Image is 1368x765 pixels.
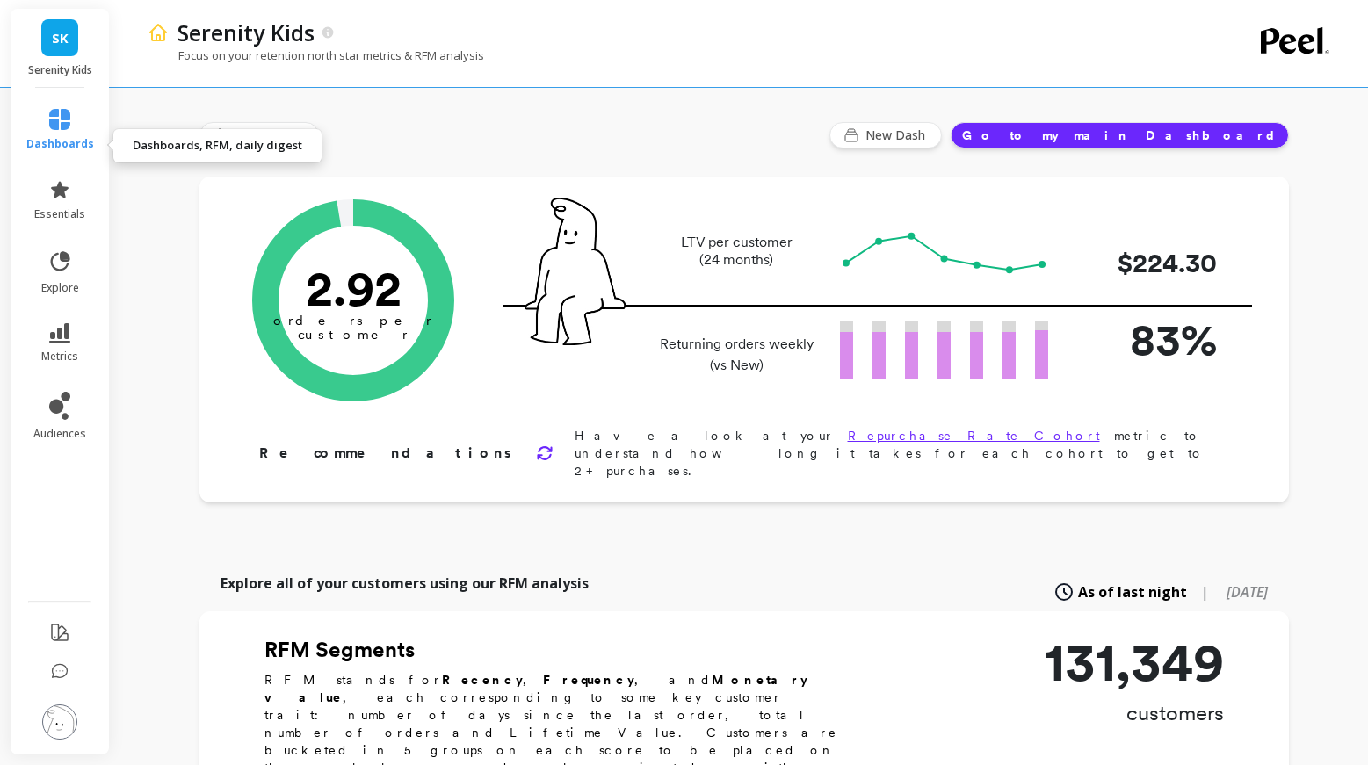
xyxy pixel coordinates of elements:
[543,673,634,687] b: Frequency
[655,334,819,376] p: Returning orders weekly (vs New)
[442,673,523,687] b: Recency
[41,350,78,364] span: metrics
[1045,699,1224,727] p: customers
[829,122,942,148] button: New Dash
[233,126,308,144] span: Finish Setup
[525,198,626,345] img: pal seatted on line
[865,126,930,144] span: New Dash
[41,281,79,295] span: explore
[177,18,315,47] p: Serenity Kids
[1201,581,1209,603] span: |
[297,327,409,343] tspan: customer
[34,207,85,221] span: essentials
[221,573,589,594] p: Explore all of your customers using our RFM analysis
[28,63,92,77] p: Serenity Kids
[951,122,1289,148] button: Go to my main Dashboard
[575,427,1233,480] p: Have a look at your metric to understand how long it takes for each cohort to get to 2+ purchases.
[1076,307,1217,372] p: 83%
[259,443,515,464] p: Recommendations
[264,636,862,664] h2: RFM Segments
[305,259,401,317] text: 2.92
[1227,582,1268,602] span: [DATE]
[148,22,169,43] img: header icon
[273,313,433,328] tspan: orders per
[42,704,77,740] img: profile picture
[52,28,69,48] span: SK
[33,427,86,441] span: audiences
[199,122,319,148] button: Finish Setup
[26,137,94,151] span: dashboards
[655,234,819,269] p: LTV per customer (24 months)
[1045,636,1224,689] p: 131,349
[148,47,484,63] p: Focus on your retention north star metrics & RFM analysis
[1076,243,1217,283] p: $224.30
[1078,581,1187,603] span: As of last night
[848,429,1100,443] a: Repurchase Rate Cohort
